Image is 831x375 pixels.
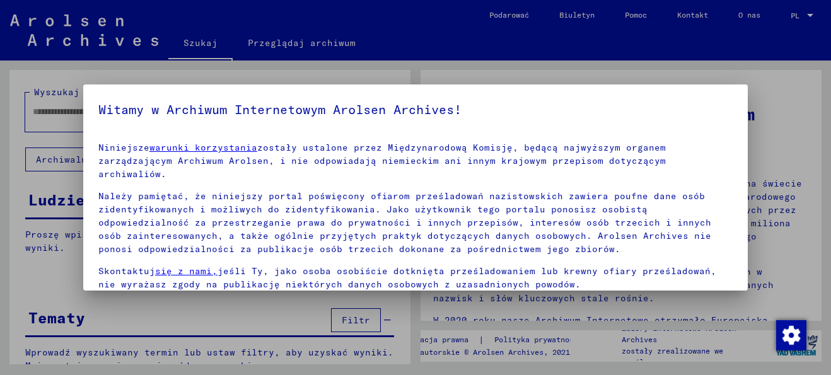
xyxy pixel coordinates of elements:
a: się z nami, [155,265,218,277]
font: zostały ustalone przez Międzynarodową Komisję, będącą najwyższym organem zarządzającym Archiwum A... [98,142,666,180]
font: jeśli Ty, jako osoba osobiście dotknięta prześladowaniem lub krewny ofiary prześladowań, nie wyra... [98,265,716,290]
font: Witamy w Archiwum Internetowym Arolsen Archives! [98,101,462,117]
font: Niniejsze [98,142,149,153]
img: Change consent [776,320,806,350]
a: warunki korzystania [149,142,257,153]
font: Skontaktuj [98,265,155,277]
font: Należy pamiętać, że niniejszy portal poświęcony ofiarom prześladowań nazistowskich zawiera poufne... [98,190,711,255]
